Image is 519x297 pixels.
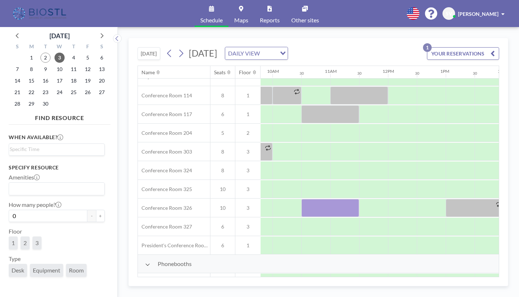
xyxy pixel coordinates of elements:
span: 3 [235,205,261,211]
span: Wednesday, September 24, 2025 [54,87,65,97]
span: 3 [235,167,261,174]
span: Phonebooths [158,260,192,267]
span: Monday, September 8, 2025 [26,64,36,74]
span: Wednesday, September 10, 2025 [54,64,65,74]
div: [DATE] [49,31,70,41]
img: organization-logo [12,6,69,21]
span: Friday, September 19, 2025 [83,76,93,86]
div: 30 [357,71,362,76]
span: [DATE] [189,48,217,58]
span: Saturday, September 20, 2025 [97,76,107,86]
span: Conference Room 326 [138,205,192,211]
div: F [80,43,95,52]
span: 1 [12,239,15,247]
span: Wednesday, September 17, 2025 [54,76,65,86]
span: Sunday, September 21, 2025 [12,87,22,97]
div: 1PM [440,68,449,74]
h4: FIND RESOURCE [9,111,110,121]
button: + [96,210,105,222]
span: Sunday, September 28, 2025 [12,99,22,109]
span: 3 [235,186,261,192]
div: 2PM [498,68,507,74]
span: 8 [210,167,235,174]
span: Monday, September 1, 2025 [26,53,36,63]
div: Search for option [225,47,288,59]
span: 1 [235,111,261,118]
span: Conference Room 114 [138,92,192,99]
input: Search for option [10,145,100,153]
span: Conference Room 204 [138,130,192,136]
h3: Specify resource [9,164,105,171]
span: Tuesday, September 30, 2025 [40,99,51,109]
div: T [39,43,53,52]
span: Tuesday, September 9, 2025 [40,64,51,74]
span: Wednesday, September 3, 2025 [54,53,65,63]
span: 1 [235,92,261,99]
span: President's Conference Room - 109 [138,242,210,249]
div: 30 [473,71,477,76]
span: Thursday, September 11, 2025 [69,64,79,74]
span: Sunday, September 14, 2025 [12,76,22,86]
span: 6 [210,111,235,118]
span: Tuesday, September 2, 2025 [40,53,51,63]
span: Friday, September 5, 2025 [83,53,93,63]
span: 6 [210,223,235,230]
span: Room [69,267,84,274]
span: Equipment [33,267,60,274]
div: Floor [239,69,251,76]
span: 3 [235,223,261,230]
input: Search for option [10,184,100,194]
span: Tuesday, September 23, 2025 [40,87,51,97]
label: How many people? [9,201,61,208]
p: 1 [423,43,432,52]
span: Thursday, September 18, 2025 [69,76,79,86]
span: Maps [234,17,248,23]
label: Amenities [9,174,40,181]
span: 2 [23,239,27,247]
button: - [87,210,96,222]
span: SV [446,10,452,17]
span: 2 [235,130,261,136]
span: Saturday, September 27, 2025 [97,87,107,97]
span: 8 [210,148,235,155]
span: Conference Room 327 [138,223,192,230]
div: S [95,43,109,52]
div: 12PM [383,68,394,74]
div: Search for option [9,183,104,195]
div: M [25,43,39,52]
span: Other sites [291,17,319,23]
span: 8 [210,92,235,99]
div: T [66,43,80,52]
span: Friday, September 26, 2025 [83,87,93,97]
div: 30 [300,71,304,76]
div: S [10,43,25,52]
span: Conference Room 325 [138,186,192,192]
span: Monday, September 29, 2025 [26,99,36,109]
label: Name [9,283,23,290]
span: Friday, September 12, 2025 [83,64,93,74]
span: Sunday, September 7, 2025 [12,64,22,74]
span: 5 [210,130,235,136]
div: Seats [214,69,226,76]
div: Name [141,69,155,76]
span: Reports [260,17,280,23]
span: Thursday, September 4, 2025 [69,53,79,63]
span: 10 [210,205,235,211]
span: Monday, September 15, 2025 [26,76,36,86]
span: 1 [235,242,261,249]
span: Schedule [200,17,223,23]
span: Thursday, September 25, 2025 [69,87,79,97]
span: Desk [12,267,24,274]
span: Monday, September 22, 2025 [26,87,36,97]
div: W [53,43,67,52]
input: Search for option [262,49,276,58]
span: Conference Room 117 [138,111,192,118]
div: 11AM [325,68,337,74]
span: DAILY VIEW [227,49,261,58]
button: [DATE] [138,47,160,60]
span: Saturday, September 13, 2025 [97,64,107,74]
div: 10AM [267,68,279,74]
span: [PERSON_NAME] [458,11,498,17]
span: 6 [210,242,235,249]
span: 10 [210,186,235,192]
